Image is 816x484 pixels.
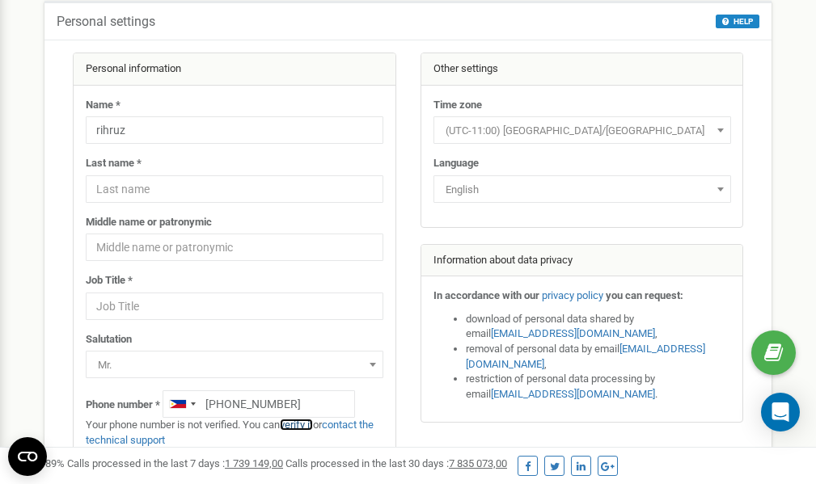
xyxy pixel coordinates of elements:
[542,289,603,301] a: privacy policy
[86,156,142,171] label: Last name *
[433,98,482,113] label: Time zone
[761,393,800,431] div: Open Intercom Messenger
[86,273,133,288] label: Job Title *
[8,437,47,476] button: Open CMP widget
[86,98,120,113] label: Name *
[86,332,132,347] label: Salutation
[491,388,655,400] a: [EMAIL_ADDRESS][DOMAIN_NAME]
[466,312,731,342] li: download of personal data shared by email ,
[433,175,731,203] span: English
[433,116,731,144] span: (UTC-11:00) Pacific/Midway
[86,293,383,320] input: Job Title
[421,53,743,86] div: Other settings
[67,457,283,469] span: Calls processed in the last 7 days :
[91,354,378,377] span: Mr.
[86,116,383,144] input: Name
[86,351,383,378] span: Mr.
[466,343,705,370] a: [EMAIL_ADDRESS][DOMAIN_NAME]
[433,289,539,301] strong: In accordance with our
[606,289,683,301] strong: you can request:
[86,419,374,446] a: contact the technical support
[86,175,383,203] input: Last name
[439,120,725,142] span: (UTC-11:00) Pacific/Midway
[74,53,395,86] div: Personal information
[86,234,383,261] input: Middle name or patronymic
[433,156,479,171] label: Language
[466,372,731,402] li: restriction of personal data processing by email .
[491,327,655,339] a: [EMAIL_ADDRESS][DOMAIN_NAME]
[57,15,155,29] h5: Personal settings
[716,15,759,28] button: HELP
[439,179,725,201] span: English
[285,457,507,469] span: Calls processed in the last 30 days :
[86,418,383,448] p: Your phone number is not verified. You can or
[466,342,731,372] li: removal of personal data by email ,
[163,390,355,418] input: +1-800-555-55-55
[421,245,743,277] div: Information about data privacy
[86,398,160,413] label: Phone number *
[225,457,283,469] u: 1 739 149,00
[449,457,507,469] u: 7 835 073,00
[163,391,201,417] div: Telephone country code
[86,215,212,230] label: Middle name or patronymic
[280,419,313,431] a: verify it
